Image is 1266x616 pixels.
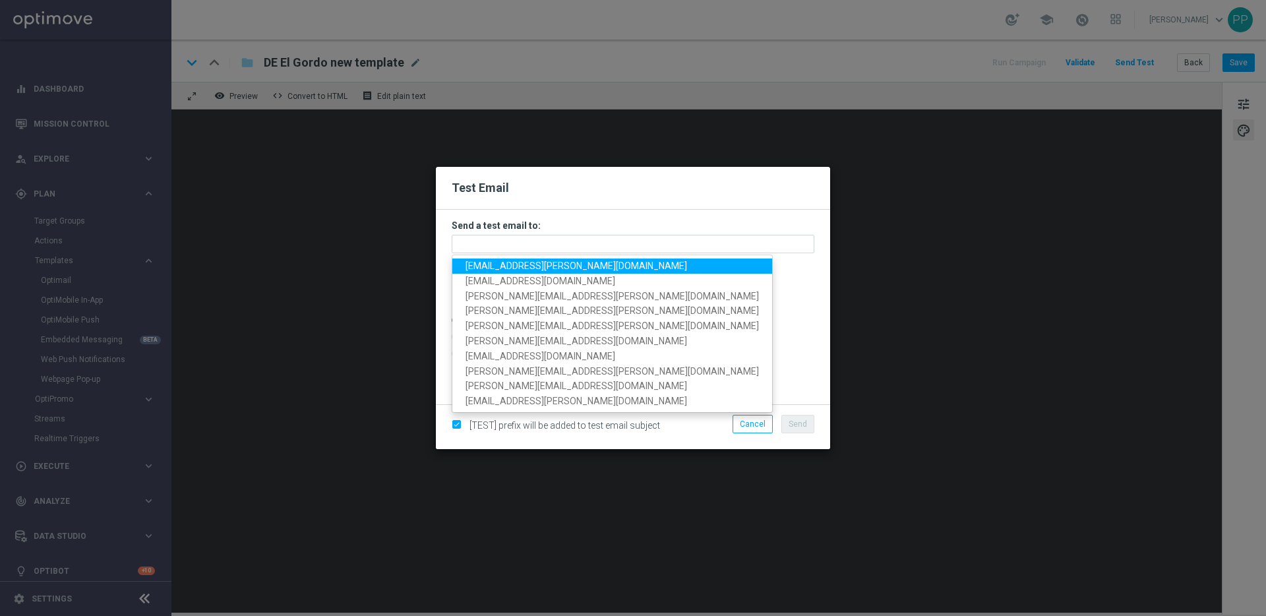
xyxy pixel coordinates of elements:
button: Cancel [733,415,773,433]
a: [PERSON_NAME][EMAIL_ADDRESS][PERSON_NAME][DOMAIN_NAME] [452,303,772,319]
span: [EMAIL_ADDRESS][DOMAIN_NAME] [466,276,615,286]
span: [PERSON_NAME][EMAIL_ADDRESS][PERSON_NAME][DOMAIN_NAME] [466,365,759,376]
span: [TEST] prefix will be added to test email subject [469,420,660,431]
span: [PERSON_NAME][EMAIL_ADDRESS][DOMAIN_NAME] [466,381,687,391]
a: [PERSON_NAME][EMAIL_ADDRESS][PERSON_NAME][DOMAIN_NAME] [452,288,772,303]
h2: Test Email [452,180,814,196]
a: [EMAIL_ADDRESS][DOMAIN_NAME] [452,274,772,289]
span: [EMAIL_ADDRESS][DOMAIN_NAME] [466,351,615,361]
a: [PERSON_NAME][EMAIL_ADDRESS][DOMAIN_NAME] [452,379,772,394]
span: [PERSON_NAME][EMAIL_ADDRESS][PERSON_NAME][DOMAIN_NAME] [466,305,759,316]
span: [PERSON_NAME][EMAIL_ADDRESS][PERSON_NAME][DOMAIN_NAME] [466,321,759,331]
a: [EMAIL_ADDRESS][PERSON_NAME][DOMAIN_NAME] [452,394,772,409]
span: [PERSON_NAME][EMAIL_ADDRESS][DOMAIN_NAME] [466,336,687,346]
a: [PERSON_NAME][EMAIL_ADDRESS][DOMAIN_NAME] [452,334,772,349]
span: [EMAIL_ADDRESS][PERSON_NAME][DOMAIN_NAME] [466,396,687,406]
a: [EMAIL_ADDRESS][DOMAIN_NAME] [452,349,772,364]
a: [PERSON_NAME][EMAIL_ADDRESS][PERSON_NAME][DOMAIN_NAME] [452,363,772,379]
a: [PERSON_NAME][EMAIL_ADDRESS][PERSON_NAME][DOMAIN_NAME] [452,319,772,334]
span: Send [789,419,807,429]
span: [PERSON_NAME][EMAIL_ADDRESS][PERSON_NAME][DOMAIN_NAME] [466,290,759,301]
a: [EMAIL_ADDRESS][PERSON_NAME][DOMAIN_NAME] [452,259,772,274]
span: [EMAIL_ADDRESS][PERSON_NAME][DOMAIN_NAME] [466,261,687,271]
button: Send [781,415,814,433]
h3: Send a test email to: [452,220,814,231]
